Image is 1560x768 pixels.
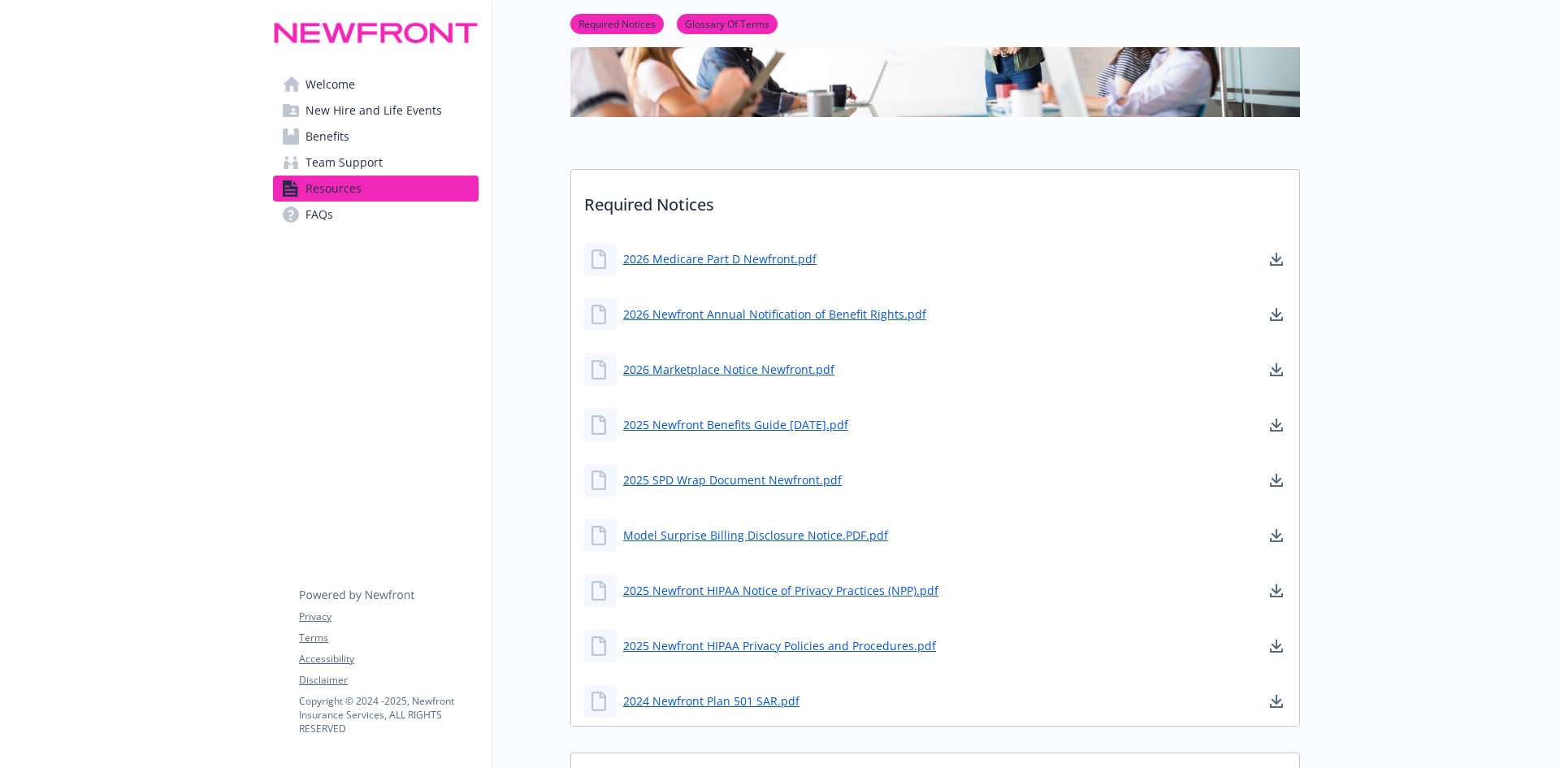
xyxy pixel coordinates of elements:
a: download document [1267,360,1286,380]
a: download document [1267,471,1286,490]
a: Glossary Of Terms [677,15,778,31]
a: download document [1267,249,1286,269]
a: 2025 Newfront HIPAA Privacy Policies and Procedures.pdf [623,637,936,654]
a: download document [1267,581,1286,601]
a: download document [1267,526,1286,545]
a: Disclaimer [299,673,478,688]
a: 2025 SPD Wrap Document Newfront.pdf [623,471,842,488]
span: FAQs [305,202,333,228]
a: 2025 Newfront Benefits Guide [DATE].pdf [623,416,848,433]
a: 2026 Marketplace Notice Newfront.pdf [623,361,834,378]
a: Welcome [273,72,479,98]
a: Required Notices [570,15,664,31]
a: Team Support [273,150,479,176]
a: 2026 Medicare Part D Newfront.pdf [623,250,817,267]
a: download document [1267,692,1286,711]
a: 2025 Newfront HIPAA Notice of Privacy Practices (NPP).pdf [623,582,938,599]
span: Welcome [305,72,355,98]
span: Resources [305,176,362,202]
a: 2024 Newfront Plan 501 SAR.pdf [623,692,799,709]
a: Accessibility [299,652,478,666]
a: download document [1267,415,1286,435]
span: Team Support [305,150,383,176]
a: Resources [273,176,479,202]
a: Model Surprise Billing Disclosure Notice.PDF.pdf [623,527,888,544]
span: Benefits [305,124,349,150]
a: Benefits [273,124,479,150]
a: Privacy [299,610,478,624]
a: download document [1267,636,1286,656]
p: Required Notices [571,170,1299,230]
a: 2026 Newfront Annual Notification of Benefit Rights.pdf [623,306,926,323]
p: Copyright © 2024 - 2025 , Newfront Insurance Services, ALL RIGHTS RESERVED [299,694,478,735]
a: Terms [299,631,478,645]
a: download document [1267,305,1286,324]
span: New Hire and Life Events [305,98,442,124]
a: New Hire and Life Events [273,98,479,124]
a: FAQs [273,202,479,228]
